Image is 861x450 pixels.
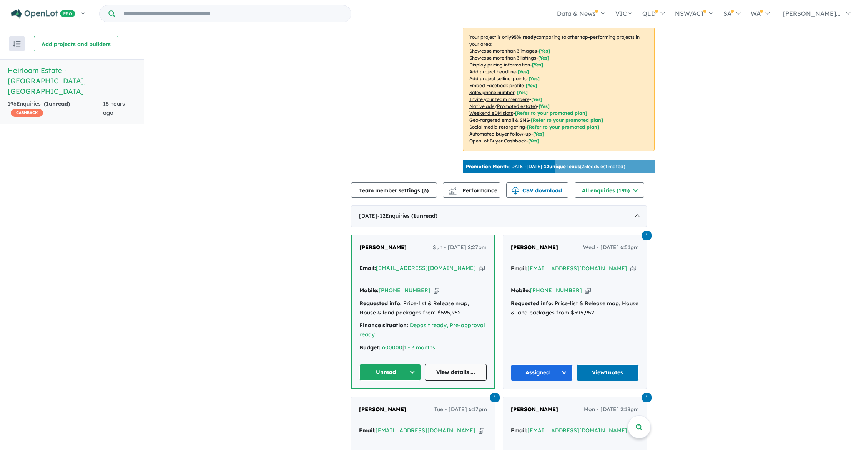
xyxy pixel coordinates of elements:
[449,187,456,191] img: line-chart.svg
[490,392,500,402] a: 1
[511,427,527,434] strong: Email:
[469,62,530,68] u: Display pricing information
[511,405,558,414] a: [PERSON_NAME]
[511,364,573,381] button: Assigned
[527,427,627,434] a: [EMAIL_ADDRESS][DOMAIN_NAME]
[46,100,49,107] span: 1
[13,41,21,47] img: sort.svg
[506,182,568,198] button: CSV download
[8,65,136,96] h5: Heirloom Estate - [GEOGRAPHIC_DATA] , [GEOGRAPHIC_DATA]
[377,212,437,219] span: - 12 Enquir ies
[382,344,402,351] a: 600000
[539,103,550,109] span: [Yes]
[585,286,591,294] button: Copy
[511,406,558,413] span: [PERSON_NAME]
[469,48,537,54] u: Showcase more than 3 images
[528,138,539,144] span: [Yes]
[584,405,639,414] span: Mon - [DATE] 2:18pm
[479,427,484,435] button: Copy
[433,243,487,252] span: Sun - [DATE] 2:27pm
[411,212,437,219] strong: ( unread)
[531,96,542,102] span: [ Yes ]
[512,187,519,195] img: download icon
[511,287,530,294] strong: Mobile:
[359,364,421,381] button: Unread
[511,243,558,252] a: [PERSON_NAME]
[425,364,487,381] a: View details ...
[469,76,527,81] u: Add project selling-points
[359,299,487,318] div: Price-list & Release map, House & land packages from $595,952
[434,405,487,414] span: Tue - [DATE] 6:17pm
[530,287,582,294] a: [PHONE_NUMBER]
[11,109,43,117] span: CASHBACK
[526,83,537,88] span: [ Yes ]
[359,244,407,251] span: [PERSON_NAME]
[515,110,587,116] span: [Refer to your promoted plan]
[539,48,550,54] span: [ Yes ]
[642,230,652,240] a: 1
[450,187,497,194] span: Performance
[469,83,524,88] u: Embed Facebook profile
[527,265,627,272] a: [EMAIL_ADDRESS][DOMAIN_NAME]
[463,27,655,151] p: Your project is only comparing to other top-performing projects in your area: - - - - - - - - - -...
[469,117,529,123] u: Geo-targeted email & SMS
[527,124,599,130] span: [Refer to your promoted plan]
[434,286,439,294] button: Copy
[376,265,476,271] a: [EMAIL_ADDRESS][DOMAIN_NAME]
[359,287,379,294] strong: Mobile:
[376,427,475,434] a: [EMAIL_ADDRESS][DOMAIN_NAME]
[630,265,636,273] button: Copy
[642,392,652,402] a: 1
[518,69,529,74] span: [ Yes ]
[511,300,553,307] strong: Requested info:
[642,393,652,402] span: 1
[511,34,536,40] b: 95 % ready
[490,393,500,402] span: 1
[517,89,528,95] span: [ Yes ]
[11,9,75,19] img: Openlot PRO Logo White
[8,99,103,118] div: 196 Enquir ies
[424,187,427,194] span: 3
[449,189,457,194] img: bar-chart.svg
[783,10,841,17] span: [PERSON_NAME]...
[359,427,376,434] strong: Email:
[116,5,349,22] input: Try estate name, suburb, builder or developer
[359,243,407,252] a: [PERSON_NAME]
[103,100,125,116] span: 18 hours ago
[359,322,485,338] u: Deposit ready, Pre-approval ready
[469,124,525,130] u: Social media retargeting
[469,103,537,109] u: Native ads (Promoted estate)
[479,264,485,272] button: Copy
[469,138,526,144] u: OpenLot Buyer Cashback
[642,231,652,240] span: 1
[531,117,603,123] span: [Refer to your promoted plan]
[511,299,639,318] div: Price-list & Release map, House & land packages from $595,952
[351,182,437,198] button: Team member settings (3)
[469,55,536,61] u: Showcase more than 3 listings
[533,131,544,137] span: [Yes]
[575,182,644,198] button: All enquiries (196)
[466,164,509,169] b: Promotion Month:
[529,76,540,81] span: [ Yes ]
[413,212,416,219] span: 1
[511,244,558,251] span: [PERSON_NAME]
[359,265,376,271] strong: Email:
[359,300,402,307] strong: Requested info:
[359,344,381,351] strong: Budget:
[466,163,625,170] p: [DATE] - [DATE] - ( 25 leads estimated)
[538,55,549,61] span: [ Yes ]
[404,344,435,351] a: 1 - 3 months
[469,110,513,116] u: Weekend eDM slots
[359,343,487,352] div: |
[544,164,580,169] b: 12 unique leads
[469,131,531,137] u: Automated buyer follow-up
[583,243,639,252] span: Wed - [DATE] 6:51pm
[44,100,70,107] strong: ( unread)
[469,69,516,74] u: Add project headline
[379,287,430,294] a: [PHONE_NUMBER]
[443,182,500,198] button: Performance
[511,265,527,272] strong: Email:
[34,36,118,51] button: Add projects and builders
